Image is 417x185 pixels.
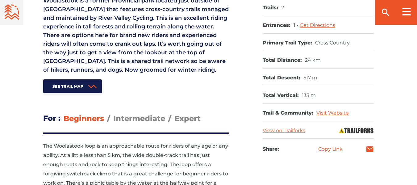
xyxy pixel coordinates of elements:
a: See Trail Map [43,79,102,93]
dt: Trails: [263,5,278,11]
dt: Total Vertical: [263,92,299,99]
span: Beginners [64,114,104,123]
dt: Entrances: [263,22,290,29]
dt: Total Distance: [263,57,302,64]
img: Trailforks [338,128,374,134]
a: View on Trailforks [263,128,305,133]
span: Expert [174,114,201,123]
span: See Trail Map [52,84,83,89]
dt: Primary Trail Type: [263,40,312,46]
a: Get Directions [300,22,335,28]
dt: Trail & Community: [263,110,313,116]
dd: 21 [281,5,286,11]
dd: Cross Country [315,40,350,46]
dt: Total Descent: [263,75,300,81]
span: Intermediate [113,114,165,123]
dd: 133 m [302,92,316,99]
ion-icon: search [381,7,390,17]
span: 1 [294,22,300,28]
dd: 517 m [303,75,317,81]
dd: 24 km [305,57,321,64]
a: mail [366,145,374,153]
a: Visit Website [316,110,349,116]
h3: For [43,112,60,125]
a: Copy Link [318,147,343,152]
h3: Share: [263,145,279,153]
